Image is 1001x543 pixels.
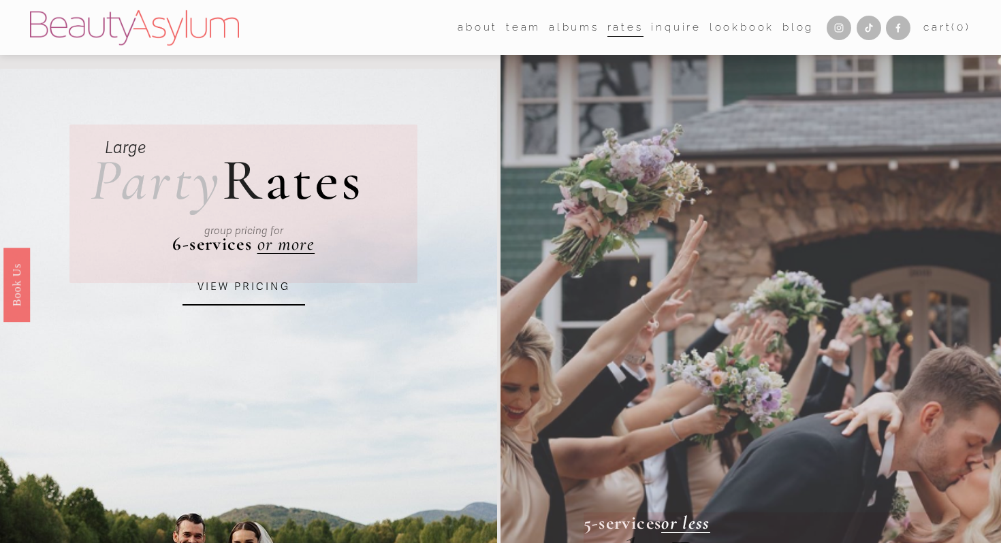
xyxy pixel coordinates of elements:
[3,248,30,322] a: Book Us
[222,145,264,216] span: R
[549,17,599,37] a: albums
[506,18,541,37] span: team
[857,16,881,40] a: TikTok
[584,512,662,534] strong: 5-services
[91,152,364,210] h2: ates
[105,138,146,158] em: Large
[957,21,966,33] span: 0
[458,17,498,37] a: folder dropdown
[182,269,305,306] a: VIEW PRICING
[886,16,910,40] a: Facebook
[951,21,970,33] span: ( )
[506,17,541,37] a: folder dropdown
[710,17,774,37] a: Lookbook
[661,512,710,534] a: or less
[204,225,283,237] em: group pricing for
[827,16,851,40] a: Instagram
[923,18,971,37] a: 0 items in cart
[651,17,701,37] a: Inquire
[30,10,239,46] img: Beauty Asylum | Bridal Hair &amp; Makeup Charlotte &amp; Atlanta
[607,17,643,37] a: Rates
[458,18,498,37] span: about
[782,17,814,37] a: Blog
[91,145,222,216] em: Party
